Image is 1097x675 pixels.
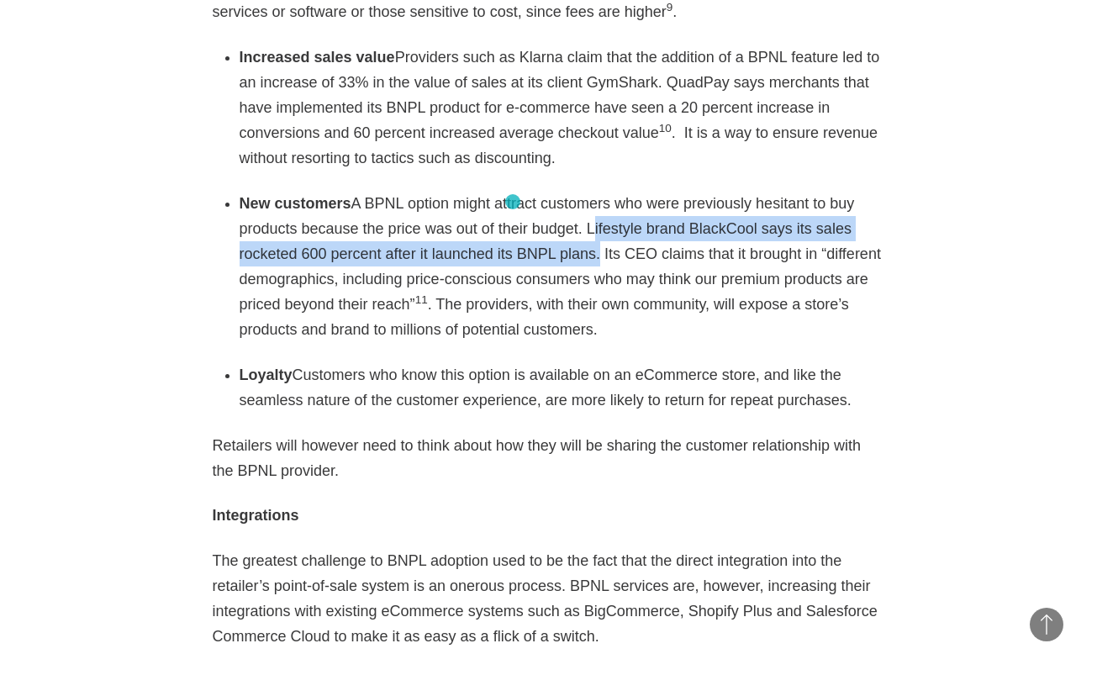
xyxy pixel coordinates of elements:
[415,293,428,306] sup: 11
[213,548,885,649] p: The greatest challenge to BNPL adoption used to be the fact that the direct integration into the ...
[240,195,351,212] strong: New customers
[240,367,293,383] strong: Loyalty
[240,362,885,413] li: Customers who know this option is available on an eCommerce store, and like the seamless nature o...
[240,49,395,66] strong: Increased sales value
[240,191,885,342] li: A BPNL option might attract customers who were previously hesitant to buy products because the pr...
[667,1,673,13] sup: 9
[213,433,885,483] p: Retailers will however need to think about how they will be sharing the customer relationship wit...
[659,122,672,134] sup: 10
[1030,608,1063,641] button: Back to Top
[240,45,885,171] li: Providers such as Klarna claim that the addition of a BPNL feature led to an increase of 33% in t...
[213,507,299,524] strong: Integrations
